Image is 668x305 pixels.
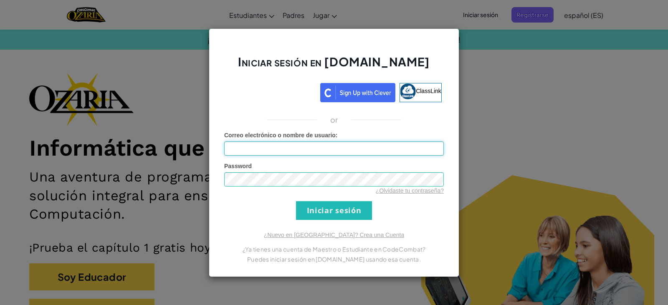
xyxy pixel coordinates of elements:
p: ¿Ya tienes una cuenta de Maestro o Estudiante en CodeCombat? [224,244,444,254]
a: ¿Nuevo en [GEOGRAPHIC_DATA]? Crea una Cuenta [264,232,404,238]
span: ClassLink [416,87,441,94]
span: Correo electrónico o nombre de usuario [224,132,336,139]
img: classlink-logo-small.png [400,83,416,99]
h2: Iniciar sesión en [DOMAIN_NAME] [224,54,444,78]
a: ¿Olvidaste tu contraseña? [376,187,444,194]
img: clever_sso_button@2x.png [320,83,395,102]
p: or [330,115,338,125]
iframe: Botón Iniciar sesión con Google [222,82,320,101]
input: Iniciar sesión [296,201,372,220]
p: Puedes iniciar sesión en [DOMAIN_NAME] usando esa cuenta. [224,254,444,264]
label: : [224,131,338,139]
span: Password [224,163,252,169]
